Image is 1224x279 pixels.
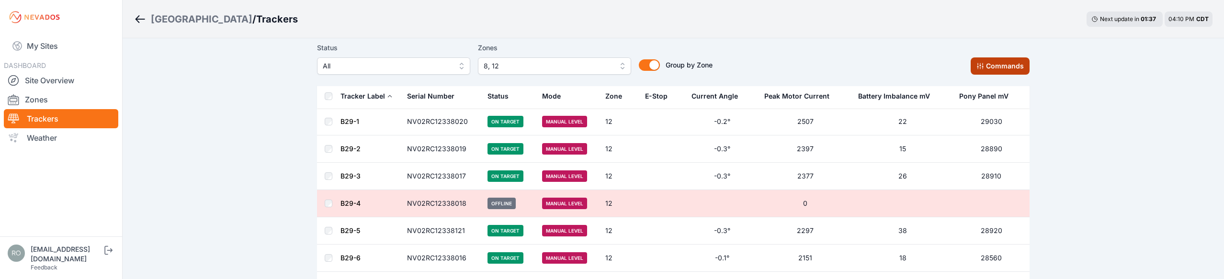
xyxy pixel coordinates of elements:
span: Manual Level [542,143,587,155]
a: B29-6 [340,254,361,262]
span: On Target [487,252,523,264]
td: NV02RC12338016 [401,245,482,272]
span: CDT [1196,15,1209,22]
a: B29-3 [340,172,361,180]
td: 2397 [759,135,852,163]
td: NV02RC12338017 [401,163,482,190]
button: Current Angle [691,85,746,108]
span: On Target [487,143,523,155]
span: Manual Level [542,116,587,127]
td: 12 [600,190,639,217]
nav: Breadcrumb [134,7,298,32]
span: DASHBOARD [4,61,46,69]
div: Mode [542,91,561,101]
a: B29-1 [340,117,359,125]
td: 18 [852,245,953,272]
a: B29-2 [340,145,361,153]
span: Group by Zone [666,61,713,69]
button: E-Stop [645,85,675,108]
button: Mode [542,85,568,108]
img: rono@prim.com [8,245,25,262]
div: E-Stop [645,91,668,101]
span: On Target [487,170,523,182]
span: Manual Level [542,170,587,182]
a: Zones [4,90,118,109]
button: Tracker Label [340,85,393,108]
a: [GEOGRAPHIC_DATA] [151,12,252,26]
a: B29-5 [340,226,360,234]
td: 29030 [953,108,1030,135]
td: 12 [600,163,639,190]
td: NV02RC12338018 [401,190,482,217]
button: Pony Panel mV [959,85,1016,108]
h3: Trackers [256,12,298,26]
td: 12 [600,135,639,163]
td: -0.2° [686,108,759,135]
a: Trackers [4,109,118,128]
span: Manual Level [542,225,587,236]
div: Serial Number [407,91,454,101]
label: Status [317,42,470,54]
span: 8, 12 [484,60,612,72]
span: On Target [487,116,523,127]
td: 28890 [953,135,1030,163]
td: 12 [600,108,639,135]
td: 0 [759,190,852,217]
button: 8, 12 [478,57,631,75]
div: Status [487,91,509,101]
div: 01 : 37 [1141,15,1158,23]
div: Tracker Label [340,91,385,101]
button: All [317,57,470,75]
a: B29-4 [340,199,361,207]
td: 28910 [953,163,1030,190]
td: 38 [852,217,953,245]
td: 12 [600,217,639,245]
td: -0.3° [686,135,759,163]
td: 2297 [759,217,852,245]
a: Feedback [31,264,57,271]
div: [EMAIL_ADDRESS][DOMAIN_NAME] [31,245,102,264]
div: Pony Panel mV [959,91,1009,101]
div: Zone [605,91,622,101]
label: Zones [478,42,631,54]
td: -0.3° [686,217,759,245]
td: 2151 [759,245,852,272]
td: 15 [852,135,953,163]
td: 2507 [759,108,852,135]
td: 22 [852,108,953,135]
a: My Sites [4,34,118,57]
img: Nevados [8,10,61,25]
span: Offline [487,198,516,209]
td: 28920 [953,217,1030,245]
button: Zone [605,85,630,108]
td: 28560 [953,245,1030,272]
button: Commands [971,57,1030,75]
button: Status [487,85,516,108]
span: All [323,60,451,72]
div: Peak Motor Current [764,91,829,101]
button: Battery Imbalance mV [858,85,938,108]
span: / [252,12,256,26]
td: 12 [600,245,639,272]
div: Current Angle [691,91,738,101]
button: Peak Motor Current [764,85,837,108]
td: 2377 [759,163,852,190]
span: 04:10 PM [1168,15,1194,22]
span: Manual Level [542,198,587,209]
div: Battery Imbalance mV [858,91,930,101]
td: -0.3° [686,163,759,190]
a: Site Overview [4,71,118,90]
span: On Target [487,225,523,236]
td: NV02RC12338019 [401,135,482,163]
td: 26 [852,163,953,190]
span: Manual Level [542,252,587,264]
td: NV02RC12338121 [401,217,482,245]
td: -0.1° [686,245,759,272]
a: Weather [4,128,118,147]
span: Next update in [1100,15,1139,22]
button: Serial Number [407,85,462,108]
td: NV02RC12338020 [401,108,482,135]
